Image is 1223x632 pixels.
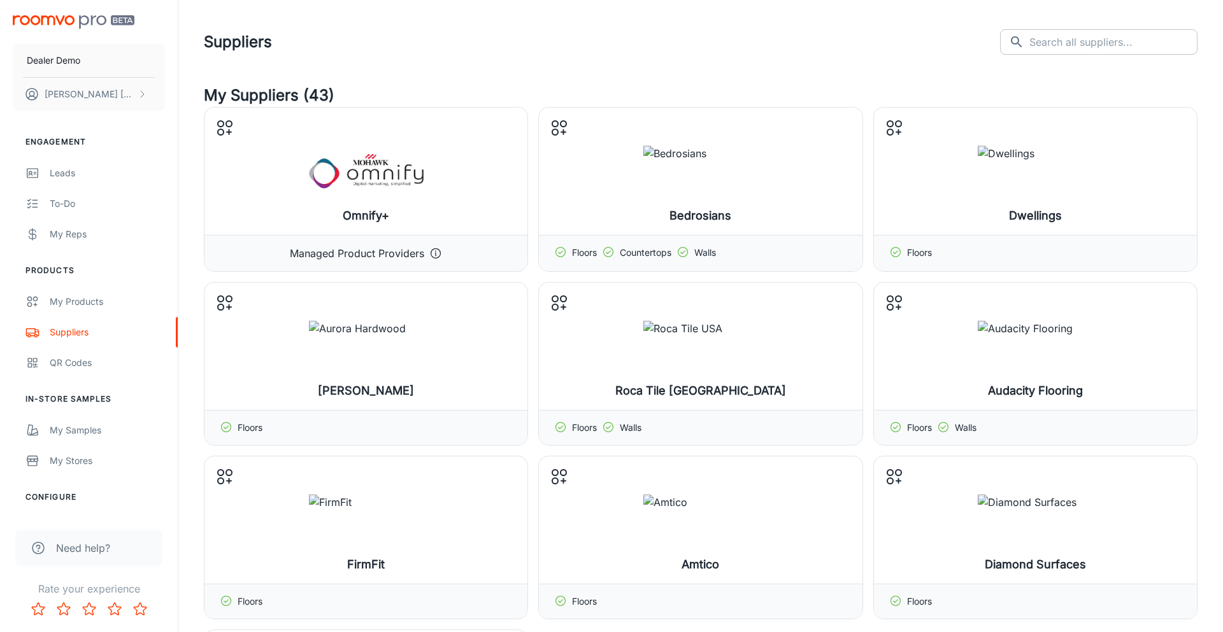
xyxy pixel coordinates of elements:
[51,596,76,622] button: Rate 2 star
[204,84,1198,107] h4: My Suppliers (43)
[102,596,127,622] button: Rate 4 star
[620,421,641,435] p: Walls
[50,227,165,241] div: My Reps
[10,581,168,596] p: Rate your experience
[45,87,134,101] p: [PERSON_NAME] [PERSON_NAME]
[290,246,424,261] p: Managed Product Providers
[50,356,165,370] div: QR Codes
[572,421,597,435] p: Floors
[620,246,671,261] p: Countertops
[955,421,976,435] p: Walls
[56,540,110,556] span: Need help?
[25,596,51,622] button: Rate 1 star
[343,207,389,225] h6: Omnify+
[50,295,165,309] div: My Products
[907,421,932,435] p: Floors
[1029,29,1198,55] input: Search all suppliers...
[50,197,165,211] div: To-do
[907,594,932,608] p: Floors
[13,15,134,29] img: Roomvo PRO Beta
[76,596,102,622] button: Rate 3 star
[572,594,597,608] p: Floors
[50,454,165,468] div: My Stores
[50,325,165,339] div: Suppliers
[572,246,597,261] p: Floors
[238,421,262,435] p: Floors
[694,246,716,261] p: Walls
[50,166,165,180] div: Leads
[238,594,262,608] p: Floors
[13,44,165,77] button: Dealer Demo
[27,53,80,67] p: Dealer Demo
[127,596,153,622] button: Rate 5 star
[204,31,272,53] h1: Suppliers
[50,423,165,437] div: My Samples
[309,146,424,197] img: Omnify+
[907,246,932,261] p: Floors
[13,78,165,111] button: [PERSON_NAME] [PERSON_NAME]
